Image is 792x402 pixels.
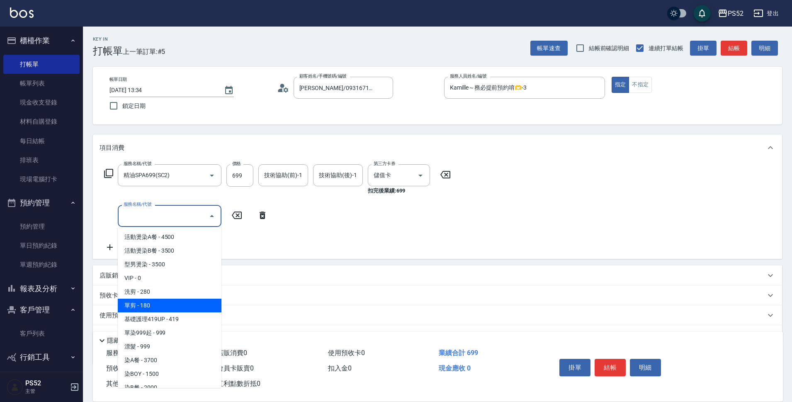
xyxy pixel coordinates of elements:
h2: Key In [93,37,123,42]
p: 項目消費 [100,144,124,152]
span: 扣入金 0 [328,364,352,372]
span: 單染999起 - 999 [118,326,221,340]
button: 不指定 [629,77,652,93]
a: 單日預約紀錄 [3,236,80,255]
div: PS52 [728,8,743,19]
span: 服務消費 699 [106,349,144,357]
span: 其他付款方式 0 [106,380,150,387]
button: 指定 [612,77,629,93]
span: 染BOY - 1500 [118,367,221,381]
span: 染A餐 - 3700 [118,353,221,367]
span: 基礎護理419UP - 419 [118,312,221,326]
p: 扣完後業績: 699 [368,186,435,195]
span: 預收卡販賣 0 [106,364,143,372]
div: 店販銷售 [93,266,782,285]
button: 客戶管理 [3,299,80,321]
h3: 打帳單 [93,45,123,57]
button: Open [205,169,219,182]
img: Person [7,379,23,395]
label: 帳單日期 [109,76,127,83]
span: 活動燙染B餐 - 3500 [118,244,221,258]
button: 明細 [751,41,778,56]
button: 櫃檯作業 [3,30,80,51]
span: 型男燙染 - 3500 [118,258,221,271]
button: 結帳 [595,359,626,376]
p: 主管 [25,387,68,395]
a: 預約管理 [3,217,80,236]
label: 價格 [232,161,241,167]
button: 預約管理 [3,192,80,214]
button: 登出 [750,6,782,21]
button: 掛單 [559,359,590,376]
button: 行銷工具 [3,346,80,368]
label: 第三方卡券 [374,161,395,167]
button: 明細 [630,359,661,376]
p: 隱藏業績明細 [107,336,144,345]
span: 會員卡販賣 0 [217,364,254,372]
span: 連續打單結帳 [649,44,683,53]
span: 活動燙染A餐 - 4500 [118,230,221,244]
a: 現場電腦打卡 [3,170,80,189]
span: 上一筆訂單:#5 [123,46,165,57]
button: Choose date, selected date is 2025-09-06 [219,80,239,100]
input: YYYY/MM/DD hh:mm [109,83,216,97]
div: 項目消費 [93,134,782,161]
p: 預收卡販賣 [100,291,131,300]
img: Logo [10,7,34,18]
label: 服務名稱/代號 [124,201,151,207]
span: VIP - 0 [118,271,221,285]
a: 客戶列表 [3,324,80,343]
a: 排班表 [3,151,80,170]
div: 其他付款方式入金可用餘額: 0 [93,325,782,345]
a: 打帳單 [3,55,80,74]
div: 使用預收卡 [93,305,782,325]
button: Close [205,210,219,223]
h5: PS52 [25,379,68,387]
label: 服務名稱/代號 [124,161,151,167]
a: 材料自購登錄 [3,112,80,131]
span: 紅利點數折抵 0 [217,380,260,387]
span: 洗剪 - 280 [118,285,221,299]
p: 使用預收卡 [100,311,131,320]
p: 店販銷售 [100,271,124,280]
a: 帳單列表 [3,74,80,93]
button: 掛單 [690,41,717,56]
button: save [694,5,710,22]
p: 其他付款方式 [100,331,176,340]
label: 顧客姓名/手機號碼/編號 [299,73,347,79]
a: 每日結帳 [3,132,80,151]
span: 單剪 - 180 [118,299,221,312]
span: 鎖定日期 [122,102,146,110]
button: 結帳 [721,41,747,56]
label: 服務人員姓名/編號 [450,73,486,79]
button: PS52 [714,5,747,22]
a: 單週預約紀錄 [3,255,80,274]
span: 店販消費 0 [217,349,247,357]
span: 現金應收 0 [439,364,471,372]
button: 報表及分析 [3,278,80,300]
a: 現金收支登錄 [3,93,80,112]
span: 結帳前確認明細 [589,44,629,53]
div: 預收卡販賣 [93,285,782,305]
span: 業績合計 699 [439,349,478,357]
button: Open [414,169,427,182]
span: 使用預收卡 0 [328,349,365,357]
span: 漂髮 - 999 [118,340,221,353]
button: 帳單速查 [530,41,568,56]
span: 染B餐 - 2000 [118,381,221,395]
